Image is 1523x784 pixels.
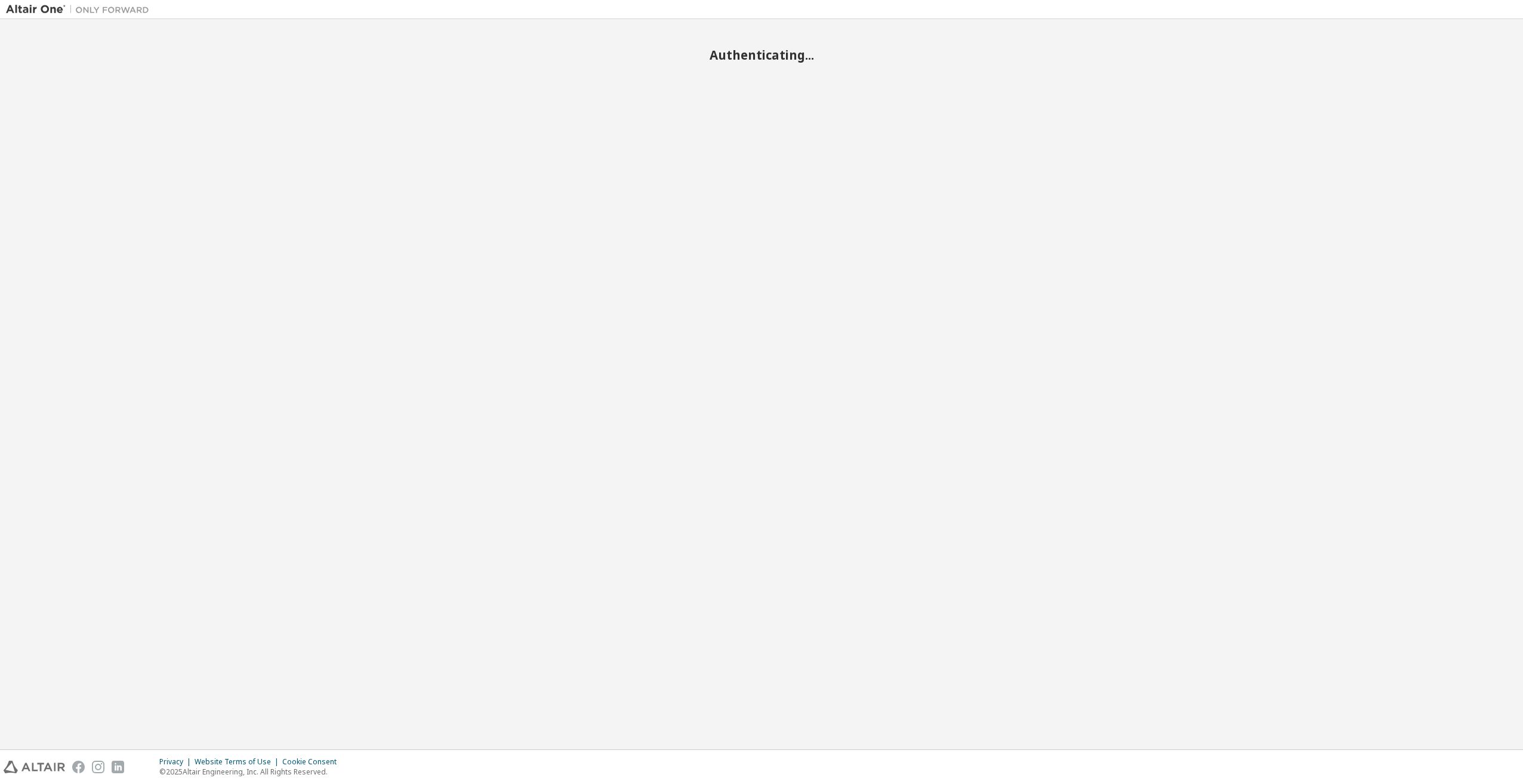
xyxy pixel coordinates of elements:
div: Cookie Consent [282,757,344,767]
img: Altair One [6,4,155,16]
div: Website Terms of Use [195,757,282,767]
img: linkedin.svg [112,761,124,773]
img: instagram.svg [92,761,104,773]
img: facebook.svg [72,761,85,773]
h2: Authenticating... [6,47,1517,63]
img: altair_logo.svg [4,761,65,773]
div: Privacy [159,757,195,767]
p: © 2025 Altair Engineering, Inc. All Rights Reserved. [159,767,344,777]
